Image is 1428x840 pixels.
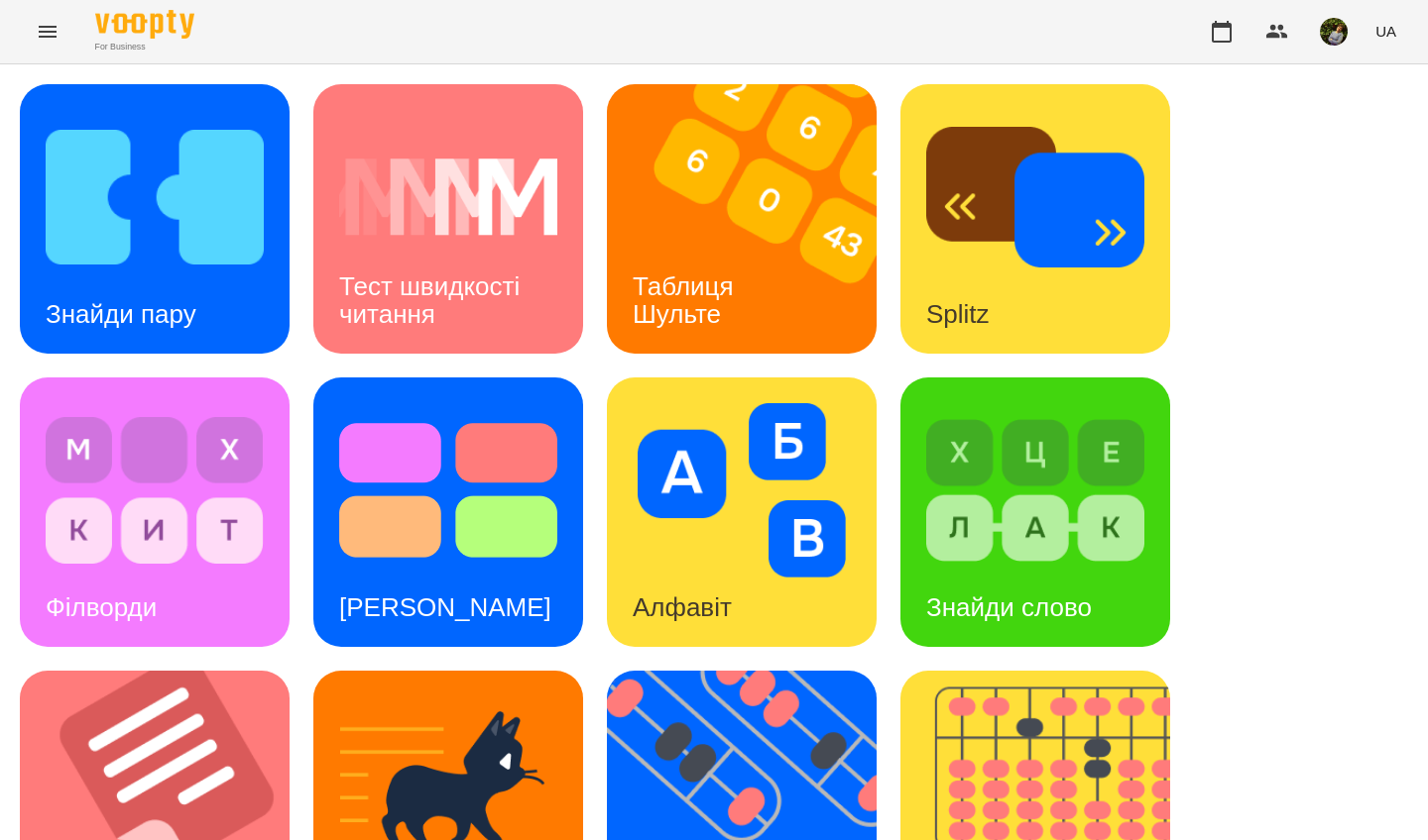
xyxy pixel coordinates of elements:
[926,403,1144,577] img: Знайди слово
[633,592,732,622] h3: Алфавіт
[339,592,551,622] h3: [PERSON_NAME]
[313,84,583,354] a: Тест швидкості читанняТест швидкості читання
[46,110,264,284] img: Знайди пару
[46,403,264,577] img: Філворди
[46,299,196,329] h3: Знайди пару
[926,110,1144,284] img: Splitz
[20,377,290,647] a: ФілвордиФілворди
[607,377,877,647] a: АлфавітАлфавіт
[313,377,583,647] a: Тест Струпа[PERSON_NAME]
[339,271,527,328] h3: Тест швидкості читання
[900,84,1170,354] a: SplitzSplitz
[926,299,990,329] h3: Splitz
[339,403,557,577] img: Тест Струпа
[46,592,157,622] h3: Філворди
[20,84,290,354] a: Знайди паруЗнайди пару
[607,84,901,354] img: Таблиця Шульте
[95,41,194,53] span: For Business
[607,84,877,354] a: Таблиця ШультеТаблиця Шульте
[926,592,1092,622] h3: Знайди слово
[633,271,741,328] h3: Таблиця Шульте
[1375,21,1396,42] span: UA
[1368,13,1404,50] button: UA
[1320,18,1348,46] img: b75e9dd987c236d6cf194ef640b45b7d.jpg
[633,403,851,577] img: Алфавіт
[900,377,1170,647] a: Знайди словоЗнайди слово
[339,110,557,284] img: Тест швидкості читання
[24,8,71,55] button: Menu
[95,10,194,39] img: Voopty Logo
